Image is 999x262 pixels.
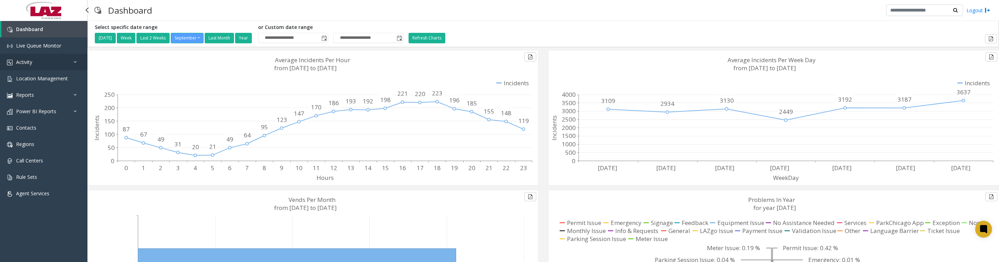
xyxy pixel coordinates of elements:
[280,164,283,172] text: 9
[399,164,406,172] text: 16
[773,174,799,182] text: WeekDay
[7,175,13,180] img: 'icon'
[409,33,445,43] button: Refresh Charts
[720,96,734,104] text: 3130
[7,76,13,82] img: 'icon'
[346,97,356,105] text: 193
[783,244,838,252] text: Permit Issue: 0.42 %
[104,130,115,138] text: 100
[140,130,147,138] text: 67
[105,2,156,19] h3: Dashboard
[363,97,373,105] text: 192
[95,24,253,30] h5: Select specific date range
[7,158,13,164] img: 'icon'
[7,93,13,98] img: 'icon'
[228,164,232,172] text: 6
[274,204,337,212] text: from [DATE] to [DATE]
[468,164,475,172] text: 20
[1,21,87,37] a: Dashboard
[985,52,997,61] button: Export to pdf
[562,115,576,123] text: 2500
[258,24,403,30] h5: or Custom date range
[562,90,576,99] text: 4000
[832,164,852,172] text: [DATE]
[434,164,441,172] text: 18
[601,97,615,105] text: 3109
[660,100,674,108] text: 2934
[966,7,990,14] a: Logout
[136,33,170,43] button: Last 2 Weeks
[734,64,796,72] text: from [DATE] to [DATE]
[317,174,334,182] text: Hours
[484,107,494,115] text: 155
[244,131,251,139] text: 64
[123,125,130,133] text: 87
[898,95,912,103] text: 3187
[263,164,266,172] text: 8
[245,164,249,172] text: 7
[16,190,49,197] span: Agent Services
[415,90,425,98] text: 220
[565,148,576,157] text: 500
[142,164,145,172] text: 1
[7,125,13,131] img: 'icon'
[95,33,116,43] button: [DATE]
[518,117,529,125] text: 119
[108,144,115,152] text: 50
[486,164,493,172] text: 21
[501,109,511,117] text: 148
[770,164,789,172] text: [DATE]
[524,52,536,61] button: Export to pdf
[985,34,997,43] button: Export to pdf
[985,192,997,201] button: Export to pdf
[16,157,43,164] span: Call Centers
[104,104,115,112] text: 200
[397,89,408,97] text: 221
[171,33,204,43] button: September
[503,164,510,172] text: 22
[598,164,617,172] text: [DATE]
[159,164,162,172] text: 2
[16,26,43,32] span: Dashboard
[7,191,13,197] img: 'icon'
[226,135,233,143] text: 49
[111,157,114,165] text: 0
[985,7,990,14] img: logout
[7,60,13,65] img: 'icon'
[957,88,971,96] text: 3637
[364,164,371,172] text: 14
[211,164,214,172] text: 5
[209,143,216,151] text: 21
[94,2,101,19] img: pageIcon
[294,109,304,117] text: 147
[347,164,354,172] text: 13
[205,33,234,43] button: Last Month
[656,164,676,172] text: [DATE]
[562,140,576,148] text: 1000
[432,89,442,97] text: 223
[451,164,458,172] text: 19
[524,192,536,201] button: Export to pdf
[382,164,389,172] text: 15
[296,164,303,172] text: 10
[16,124,36,131] span: Contacts
[93,115,101,140] text: Incidents
[235,33,252,43] button: Year
[328,99,339,107] text: 186
[417,164,424,172] text: 17
[320,33,328,43] span: Toggle popup
[261,123,268,131] text: 95
[157,135,164,143] text: 49
[951,164,971,172] text: [DATE]
[16,75,68,82] span: Location Management
[16,92,34,98] span: Reports
[395,33,403,43] span: Toggle popup
[896,164,915,172] text: [DATE]
[7,43,13,49] img: 'icon'
[193,164,197,172] text: 4
[779,108,793,116] text: 2449
[562,99,576,107] text: 3500
[275,56,350,64] text: Average Incidents Per Hour
[7,109,13,115] img: 'icon'
[125,164,128,172] text: 0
